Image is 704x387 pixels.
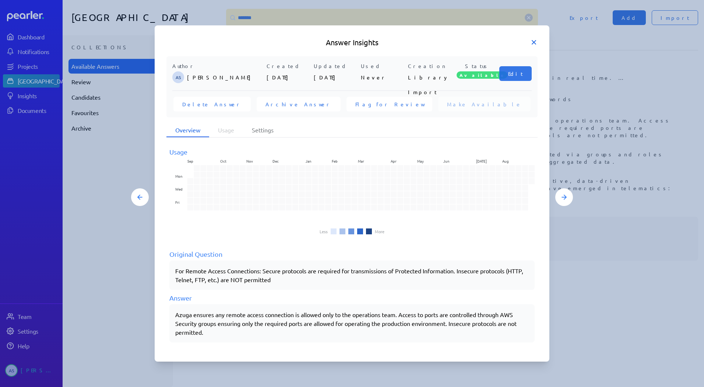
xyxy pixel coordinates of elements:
text: Mon [175,173,183,179]
button: Flag for Review [346,97,432,111]
text: Jun [443,158,450,164]
p: [DATE] [314,70,358,85]
p: [PERSON_NAME] [187,70,264,85]
div: Answer [169,293,535,303]
button: Archive Answer [257,97,341,111]
p: Used [361,62,405,70]
text: Nov [246,158,253,164]
li: Settings [243,123,282,137]
button: Delete Answer [173,97,251,111]
text: Oct [220,158,226,164]
p: Never [361,70,405,85]
text: Apr [391,158,397,164]
p: Created [267,62,311,70]
span: Edit [508,70,523,77]
p: Status [455,62,499,70]
text: Dec [272,158,279,164]
p: For Remote Access Connections: Secure protocols are required for transmissions of Protected Infor... [175,266,529,284]
text: Feb [332,158,338,164]
li: Overview [166,123,209,137]
text: Fri [175,199,179,205]
span: Available [457,71,507,79]
div: Original Question [169,249,535,259]
p: Azuga ensures any remote access connection is allowed only to the operations team. Access to port... [175,310,529,337]
li: More [375,229,384,234]
li: Usage [209,123,243,137]
p: [DATE] [267,70,311,85]
li: Less [320,229,328,234]
p: Updated [314,62,358,70]
text: Jan [306,158,311,164]
p: Library Import [408,70,452,85]
span: Make Available [447,100,522,108]
text: May [417,158,424,164]
p: Author [172,62,264,70]
button: Edit [499,66,532,81]
text: Aug [502,158,509,164]
text: [DATE] [476,158,487,164]
text: Wed [175,187,183,192]
button: Make Available [438,97,531,111]
text: Sep [187,158,193,164]
span: Flag for Review [355,100,423,108]
span: Audrie Stefanini [172,71,184,83]
span: Delete Answer [182,100,242,108]
button: Previous Answer [131,188,149,206]
p: Creation [408,62,452,70]
div: Usage [169,147,535,157]
span: Archive Answer [265,100,332,108]
button: Next Answer [555,188,573,206]
h5: Answer Insights [166,37,538,47]
text: Mar [358,158,364,164]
